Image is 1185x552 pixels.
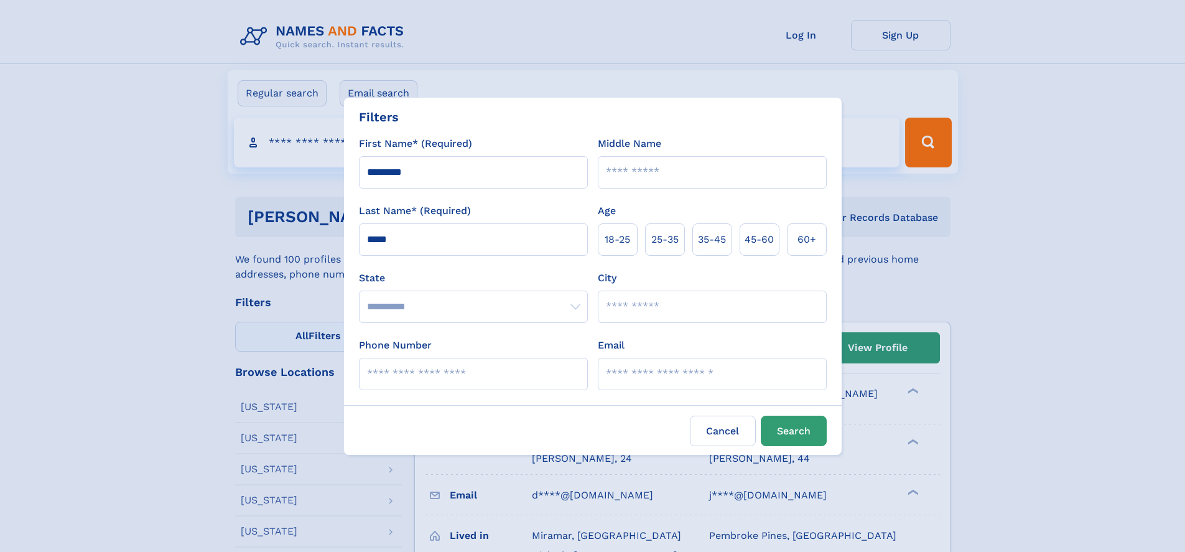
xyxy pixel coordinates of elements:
span: 25‑35 [651,232,679,247]
div: Filters [359,108,399,126]
span: 60+ [797,232,816,247]
label: State [359,271,588,286]
span: 18‑25 [605,232,630,247]
span: 35‑45 [698,232,726,247]
label: Phone Number [359,338,432,353]
button: Search [761,416,827,446]
label: Middle Name [598,136,661,151]
label: Age [598,203,616,218]
label: First Name* (Required) [359,136,472,151]
label: City [598,271,616,286]
span: 45‑60 [745,232,774,247]
label: Email [598,338,625,353]
label: Last Name* (Required) [359,203,471,218]
label: Cancel [690,416,756,446]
